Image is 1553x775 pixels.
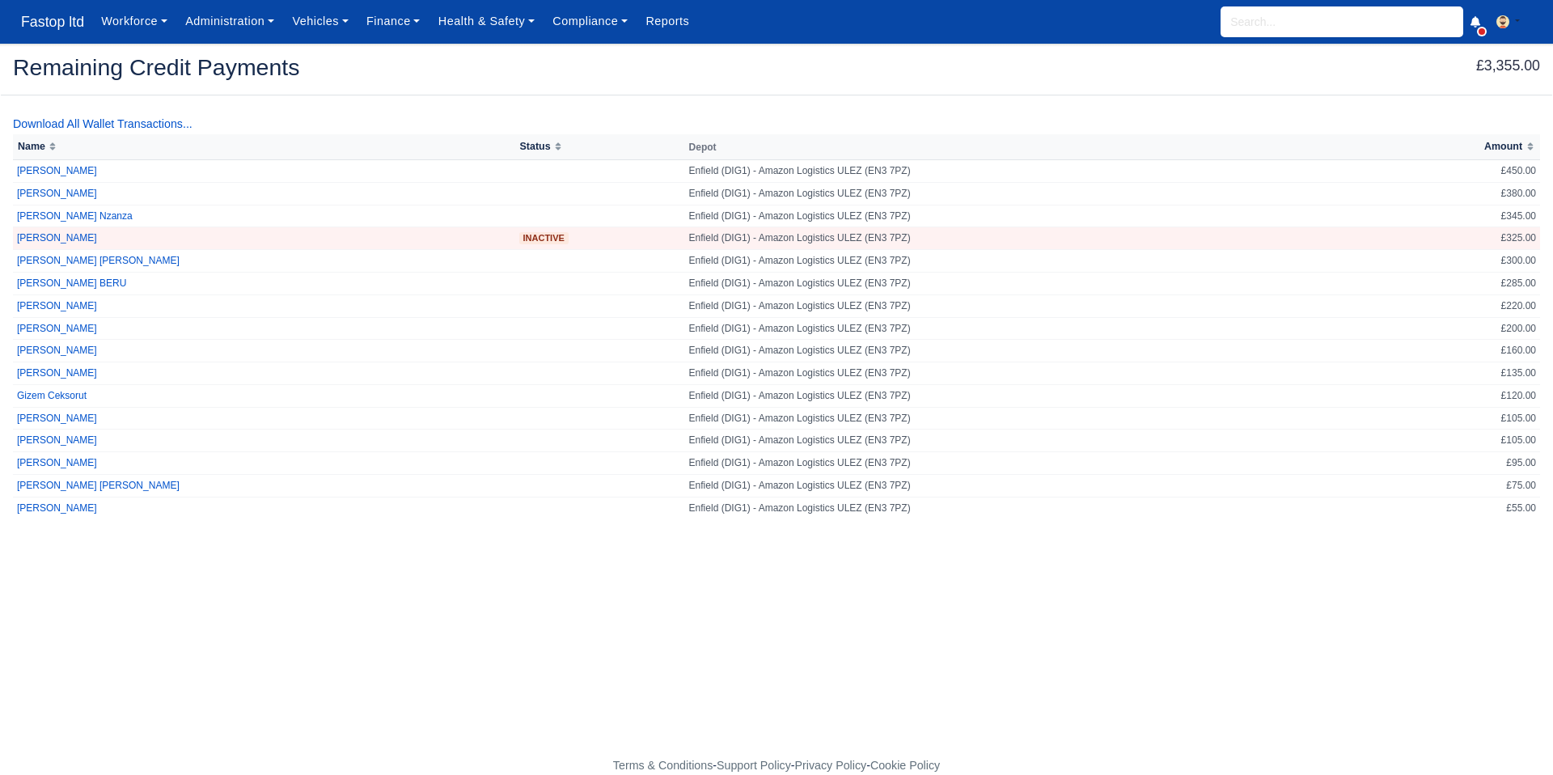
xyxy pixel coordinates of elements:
[870,759,940,772] a: Cookie Policy
[17,457,97,468] a: [PERSON_NAME]
[315,756,1238,775] div: - - -
[685,384,1362,407] td: Enfield (DIG1) - Amazon Logistics ULEZ (EN3 7PZ)
[1361,227,1540,250] td: £325.00
[1361,340,1540,362] td: £160.00
[13,117,193,130] a: Download All Wallet Transactions...
[1483,138,1536,155] button: Amount
[1361,317,1540,340] td: £200.00
[1361,497,1540,519] td: £55.00
[685,159,1362,182] td: Enfield (DIG1) - Amazon Logistics ULEZ (EN3 7PZ)
[1361,159,1540,182] td: £450.00
[1361,250,1540,273] td: £300.00
[283,6,358,37] a: Vehicles
[17,413,97,424] a: [PERSON_NAME]
[17,232,97,244] a: [PERSON_NAME]
[1221,6,1463,37] input: Search...
[519,138,565,155] button: Status
[1361,384,1540,407] td: £120.00
[795,759,867,772] a: Privacy Policy
[519,232,569,244] span: Inactive
[1361,272,1540,294] td: £285.00
[17,480,180,491] a: [PERSON_NAME] [PERSON_NAME]
[1361,182,1540,205] td: £380.00
[1,43,1552,95] div: Remaining Credit Payments
[544,6,637,37] a: Compliance
[176,6,283,37] a: Administration
[685,227,1362,250] td: Enfield (DIG1) - Amazon Logistics ULEZ (EN3 7PZ)
[1361,205,1540,227] td: £345.00
[17,165,97,176] a: [PERSON_NAME]
[13,56,764,78] h2: Remaining Credit Payments
[685,182,1362,205] td: Enfield (DIG1) - Amazon Logistics ULEZ (EN3 7PZ)
[1361,430,1540,452] td: £105.00
[685,205,1362,227] td: Enfield (DIG1) - Amazon Logistics ULEZ (EN3 7PZ)
[1361,407,1540,430] td: £105.00
[17,138,59,155] button: Name
[1361,475,1540,498] td: £75.00
[685,362,1362,385] td: Enfield (DIG1) - Amazon Logistics ULEZ (EN3 7PZ)
[17,277,126,289] a: [PERSON_NAME] BERU
[17,188,97,199] a: [PERSON_NAME]
[613,759,713,772] a: Terms & Conditions
[717,759,791,772] a: Support Policy
[17,434,97,446] a: [PERSON_NAME]
[637,6,698,37] a: Reports
[17,300,97,311] a: [PERSON_NAME]
[1472,697,1553,775] iframe: Chat Widget
[789,57,1540,74] h5: £3,355.00
[17,323,97,334] a: [PERSON_NAME]
[685,250,1362,273] td: Enfield (DIG1) - Amazon Logistics ULEZ (EN3 7PZ)
[18,141,45,152] span: Name
[358,6,430,37] a: Finance
[685,475,1362,498] td: Enfield (DIG1) - Amazon Logistics ULEZ (EN3 7PZ)
[17,210,133,222] a: [PERSON_NAME] Nzanza
[1361,362,1540,385] td: £135.00
[1361,294,1540,317] td: £220.00
[17,255,180,266] a: [PERSON_NAME] [PERSON_NAME]
[685,272,1362,294] td: Enfield (DIG1) - Amazon Logistics ULEZ (EN3 7PZ)
[685,294,1362,317] td: Enfield (DIG1) - Amazon Logistics ULEZ (EN3 7PZ)
[1484,141,1522,152] span: Amount
[430,6,544,37] a: Health & Safety
[13,6,92,38] a: Fastop ltd
[17,502,97,514] a: [PERSON_NAME]
[685,430,1362,452] td: Enfield (DIG1) - Amazon Logistics ULEZ (EN3 7PZ)
[685,407,1362,430] td: Enfield (DIG1) - Amazon Logistics ULEZ (EN3 7PZ)
[17,367,97,379] a: [PERSON_NAME]
[685,497,1362,519] td: Enfield (DIG1) - Amazon Logistics ULEZ (EN3 7PZ)
[685,134,1362,160] th: Depot
[520,141,551,152] span: Status
[685,317,1362,340] td: Enfield (DIG1) - Amazon Logistics ULEZ (EN3 7PZ)
[1361,452,1540,475] td: £95.00
[92,6,176,37] a: Workforce
[685,340,1362,362] td: Enfield (DIG1) - Amazon Logistics ULEZ (EN3 7PZ)
[685,452,1362,475] td: Enfield (DIG1) - Amazon Logistics ULEZ (EN3 7PZ)
[17,345,97,356] a: [PERSON_NAME]
[17,390,87,401] a: Gizem Ceksorut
